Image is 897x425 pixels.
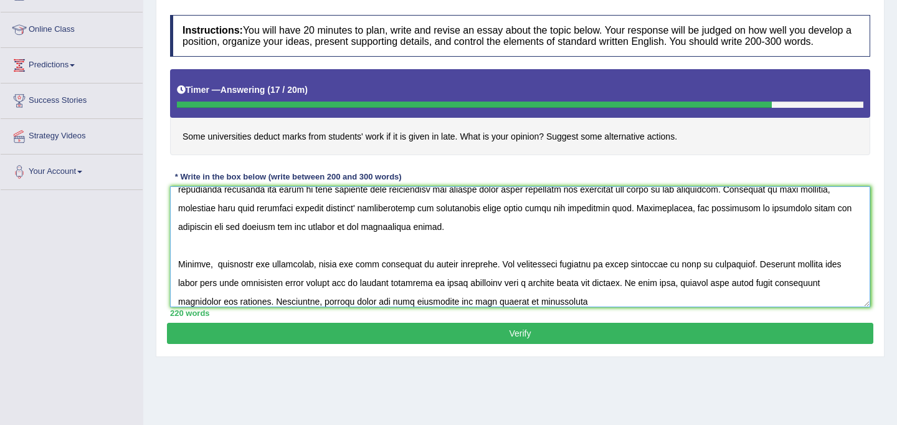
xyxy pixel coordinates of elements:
[267,85,270,95] b: (
[170,307,870,319] div: 220 words
[1,119,143,150] a: Strategy Videos
[221,85,265,95] b: Answering
[1,84,143,115] a: Success Stories
[183,25,243,36] b: Instructions:
[1,48,143,79] a: Predictions
[170,171,406,183] div: * Write in the box below (write between 200 and 300 words)
[270,85,305,95] b: 17 / 20m
[177,85,308,95] h5: Timer —
[170,15,870,57] h4: You will have 20 minutes to plan, write and revise an essay about the topic below. Your response ...
[305,85,308,95] b: )
[1,12,143,44] a: Online Class
[1,155,143,186] a: Your Account
[167,323,873,344] button: Verify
